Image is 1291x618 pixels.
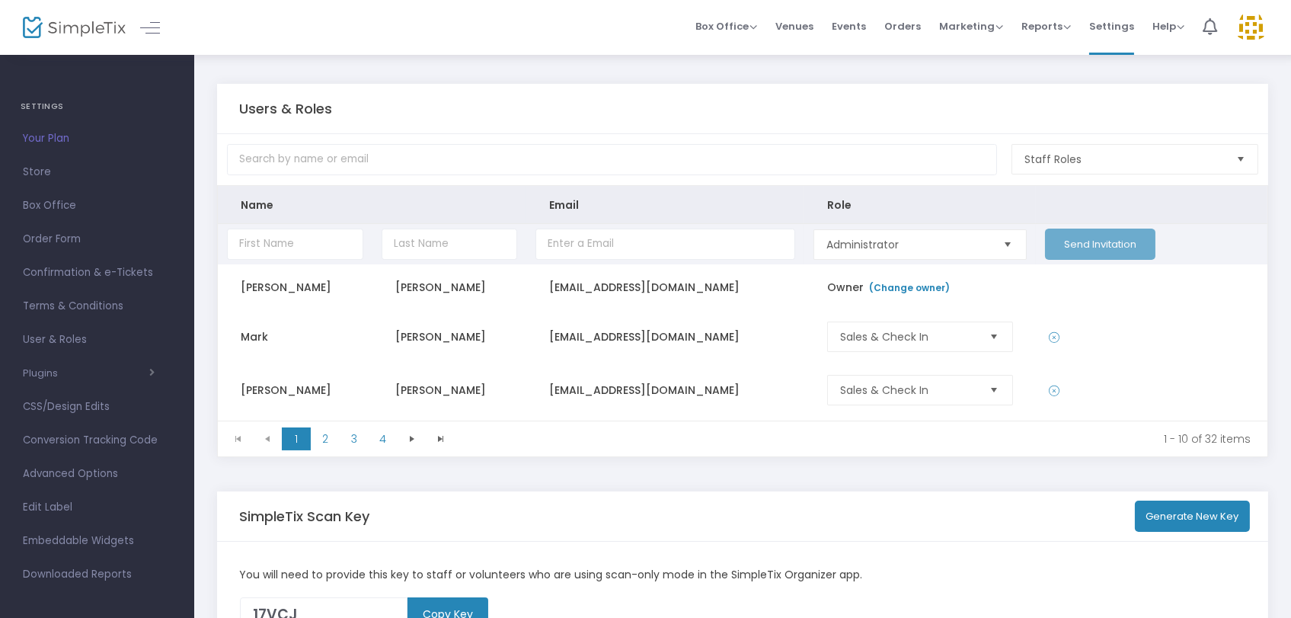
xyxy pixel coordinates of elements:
td: [PERSON_NAME] [372,363,527,417]
span: Owner [827,280,954,295]
h4: SETTINGS [21,91,174,122]
td: [PERSON_NAME] [218,363,372,417]
span: Help [1152,19,1184,34]
span: Order Form [23,229,171,249]
span: Confirmation & e-Tickets [23,263,171,283]
span: Settings [1089,7,1134,46]
span: Embeddable Widgets [23,531,171,551]
span: Edit Label [23,498,171,517]
span: Staff Roles [1024,152,1224,167]
span: Sales & Check In [840,383,976,398]
span: Page 3 [340,427,369,450]
span: Store [23,162,171,182]
h5: SimpleTix Scan Key [239,508,369,525]
td: [PERSON_NAME] [372,417,527,470]
span: Page 2 [311,427,340,450]
td: [EMAIL_ADDRESS][DOMAIN_NAME] [526,417,804,470]
h5: Users & Roles [239,101,332,117]
div: You will need to provide this key to staff or volunteers who are using scan-only mode in the Simp... [232,567,1254,583]
input: First Name [227,229,363,260]
button: Plugins [23,367,155,379]
span: Box Office [23,196,171,216]
span: Downloaded Reports [23,565,171,584]
span: CSS/Design Edits [23,397,171,417]
span: Venues [775,7,813,46]
th: Name [218,186,372,224]
span: Advanced Options [23,464,171,484]
span: Page 4 [369,427,398,450]
span: Box Office [695,19,757,34]
span: Go to the last page [435,433,447,445]
span: Orders [884,7,921,46]
button: Select [1230,145,1251,174]
span: Administrator [826,237,989,252]
td: [PERSON_NAME] [372,264,527,310]
span: Go to the next page [398,427,427,450]
td: [EMAIL_ADDRESS][DOMAIN_NAME] [526,363,804,417]
div: Data table [218,186,1267,421]
th: Role [804,186,1036,224]
span: Conversion Tracking Code [23,431,171,450]
td: [EMAIL_ADDRESS][DOMAIN_NAME] [526,310,804,363]
td: [PERSON_NAME] [372,310,527,363]
button: Select [983,376,1005,405]
span: Sales & Check In [840,329,976,344]
span: Go to the next page [406,433,418,445]
button: Select [983,322,1005,351]
td: [PERSON_NAME] [218,417,372,470]
span: Your Plan [23,129,171,149]
span: Page 1 [282,427,311,450]
input: Search by name or email [227,144,997,175]
span: User & Roles [23,330,171,350]
kendo-pager-info: 1 - 10 of 32 items [466,431,1251,447]
td: [EMAIL_ADDRESS][DOMAIN_NAME] [526,264,804,310]
button: Select [997,230,1018,259]
span: Marketing [939,19,1003,34]
input: Enter a Email [535,229,795,260]
a: (Change owner) [868,281,950,294]
th: Email [526,186,804,224]
span: Reports [1021,19,1071,34]
td: [PERSON_NAME] [218,264,372,310]
span: Go to the last page [427,427,455,450]
span: Terms & Conditions [23,296,171,316]
input: Last Name [382,229,518,260]
button: Generate New Key [1135,501,1251,532]
span: Events [832,7,866,46]
td: Mark [218,310,372,363]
